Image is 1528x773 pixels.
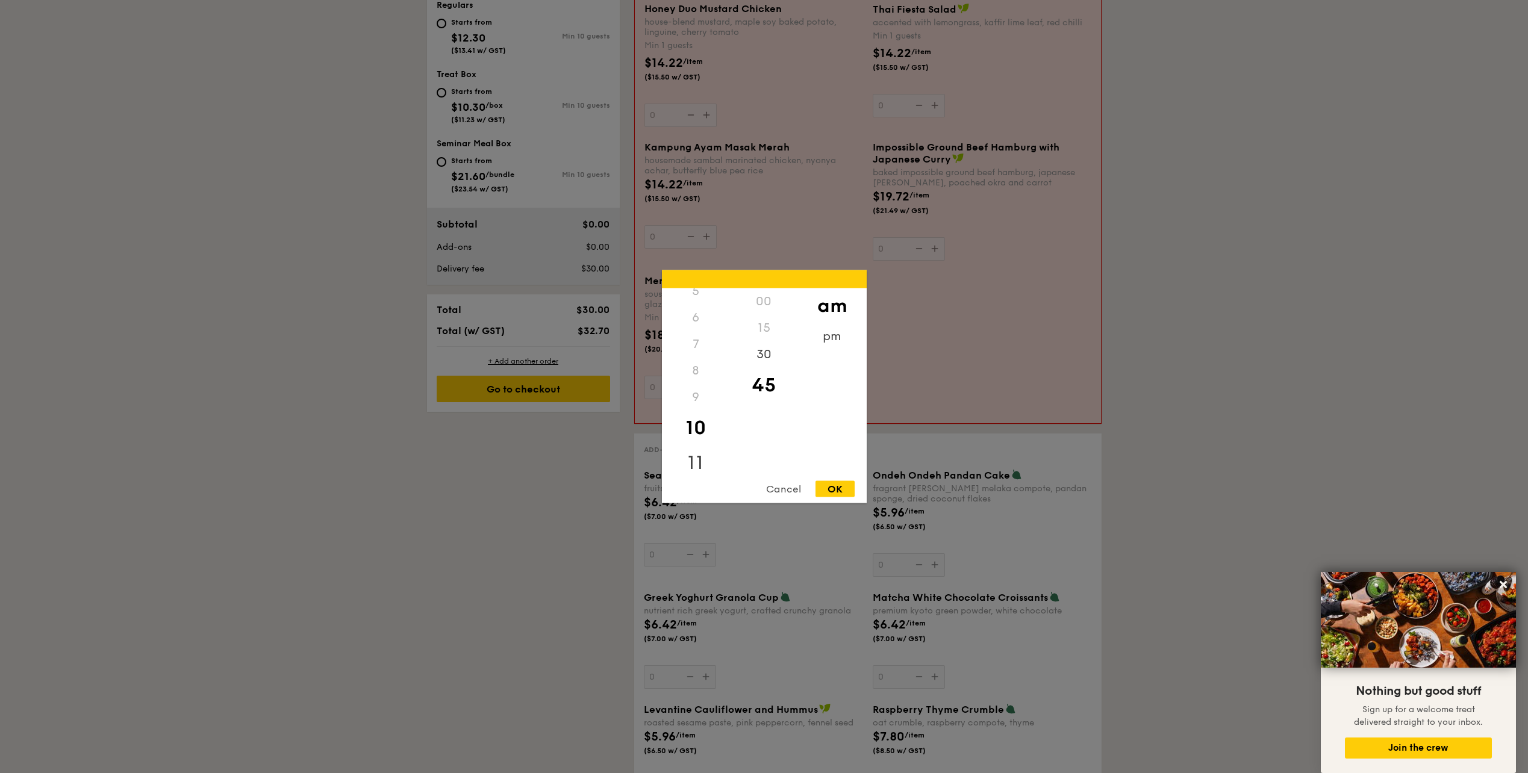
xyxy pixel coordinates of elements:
div: 10 [662,411,730,445]
button: Close [1494,575,1513,594]
div: 11 [662,445,730,480]
div: 6 [662,305,730,331]
div: 30 [730,341,798,368]
div: 7 [662,331,730,358]
div: Cancel [754,481,813,497]
div: 8 [662,358,730,384]
span: Sign up for a welcome treat delivered straight to your inbox. [1354,704,1483,727]
img: DSC07876-Edit02-Large.jpeg [1321,572,1516,668]
div: am [798,288,866,323]
div: 5 [662,278,730,305]
div: 9 [662,384,730,411]
span: Nothing but good stuff [1356,684,1481,698]
div: 45 [730,368,798,403]
button: Join the crew [1345,737,1492,759]
div: pm [798,323,866,350]
div: OK [815,481,855,497]
div: 00 [730,288,798,315]
div: 15 [730,315,798,341]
